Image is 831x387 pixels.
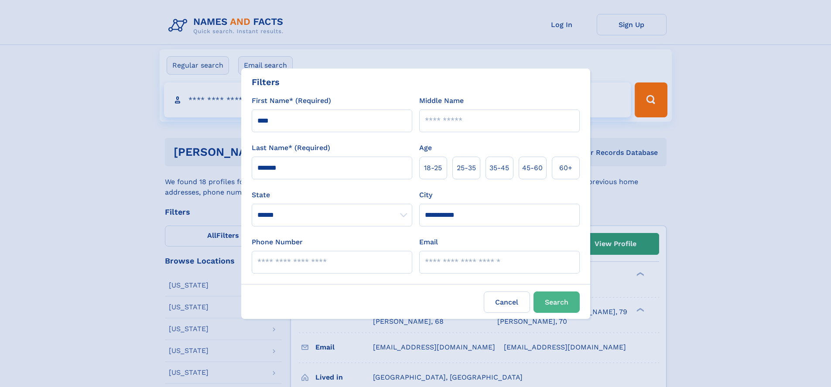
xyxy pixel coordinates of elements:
label: Middle Name [419,96,464,106]
span: 45‑60 [522,163,543,173]
label: Age [419,143,432,153]
label: First Name* (Required) [252,96,331,106]
button: Search [533,291,580,313]
span: 60+ [559,163,572,173]
label: Last Name* (Required) [252,143,330,153]
label: Email [419,237,438,247]
span: 18‑25 [424,163,442,173]
span: 25‑35 [457,163,476,173]
label: State [252,190,412,200]
span: 35‑45 [489,163,509,173]
label: Cancel [484,291,530,313]
label: Phone Number [252,237,303,247]
div: Filters [252,75,280,89]
label: City [419,190,432,200]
